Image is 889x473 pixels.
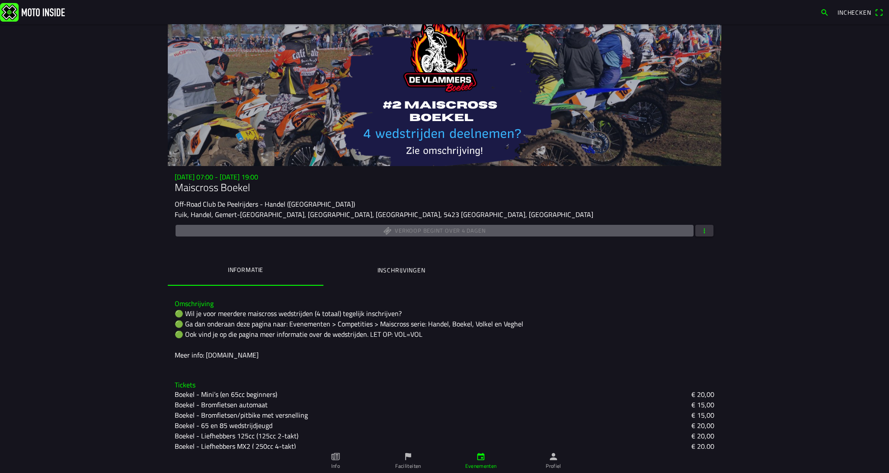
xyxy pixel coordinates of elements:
ion-text: Boekel - Liefhebbers 125cc (125cc 2-takt) [175,431,298,441]
h3: [DATE] 07:00 - [DATE] 19:00 [175,173,714,181]
div: 🟢 Wil je voor meerdere maiscross wedstrijden (4 totaal) tegelijk inschrijven? 🟢 Ga dan onderaan d... [175,308,714,360]
h1: Maiscross Boekel [175,181,714,194]
ion-icon: paper [331,452,340,461]
ion-text: Boekel - Bromfietsen automaat [175,399,268,410]
ion-label: Inschrijvingen [377,265,425,275]
ion-text: € 20,00 [691,431,714,441]
ion-label: Profiel [546,462,561,470]
ion-label: Info [331,462,340,470]
a: Incheckenqr scanner [833,5,887,19]
ion-icon: flag [403,452,413,461]
ion-text: € 15,00 [691,399,714,410]
h3: Tickets [175,381,714,389]
ion-text: Fuik, Handel, Gemert-[GEOGRAPHIC_DATA], [GEOGRAPHIC_DATA], [GEOGRAPHIC_DATA], 5423 [GEOGRAPHIC_DA... [175,209,593,220]
ion-text: Off-Road Club De Peelrijders - Handel ([GEOGRAPHIC_DATA]) [175,199,355,209]
ion-label: Faciliteiten [395,462,421,470]
ion-text: Boekel - 65 en 85 wedstrijdjeugd [175,420,272,431]
ion-text: Boekel - Mini’s (en 65cc beginners) [175,389,277,399]
ion-text: € 20,00 [691,389,714,399]
ion-label: Evenementen [465,462,497,470]
ion-text: € 20,00 [691,420,714,431]
a: search [816,5,833,19]
ion-text: Boekel - Liefhebbers MX2 ( 250cc 4-takt) [175,441,296,451]
span: Inchecken [838,8,871,17]
h3: Omschrijving [175,300,714,308]
ion-text: € 20,00 [691,441,714,451]
ion-label: Informatie [228,265,263,275]
ion-icon: person [549,452,558,461]
ion-icon: calendar [476,452,486,461]
ion-text: Boekel - Bromfietsen/pitbike met versnelling [175,410,308,420]
ion-text: € 15,00 [691,410,714,420]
